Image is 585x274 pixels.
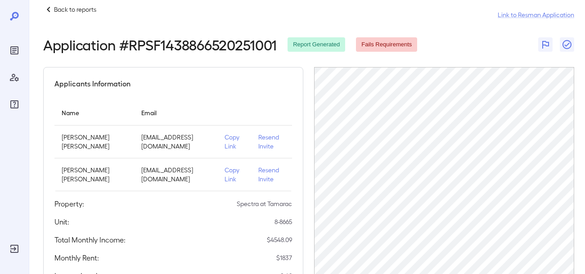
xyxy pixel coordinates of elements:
table: simple table [54,100,292,191]
th: Email [134,100,217,126]
div: Reports [7,43,22,58]
div: Manage Users [7,70,22,85]
div: FAQ [7,97,22,112]
p: $ 4548.09 [267,235,292,244]
h5: Property: [54,198,84,209]
span: Report Generated [288,40,345,49]
span: Fails Requirements [356,40,417,49]
button: Flag Report [538,37,553,52]
h5: Unit: [54,216,69,227]
p: [EMAIL_ADDRESS][DOMAIN_NAME] [141,133,210,151]
p: Copy Link [225,133,244,151]
h5: Total Monthly Income: [54,234,126,245]
h5: Monthly Rent: [54,252,99,263]
h2: Application # RPSF1438866520251001 [43,36,277,53]
p: $ 1837 [276,253,292,262]
div: Log Out [7,242,22,256]
p: Copy Link [225,166,244,184]
p: 8-8665 [274,217,292,226]
p: Back to reports [54,5,96,14]
p: Spectra at Tamarac [237,199,292,208]
p: [EMAIL_ADDRESS][DOMAIN_NAME] [141,166,210,184]
p: Resend Invite [258,133,285,151]
th: Name [54,100,134,126]
button: Close Report [560,37,574,52]
a: Link to Resman Application [498,10,574,19]
p: [PERSON_NAME] [PERSON_NAME] [62,166,127,184]
h5: Applicants Information [54,78,130,89]
p: Resend Invite [258,166,285,184]
p: [PERSON_NAME] [PERSON_NAME] [62,133,127,151]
